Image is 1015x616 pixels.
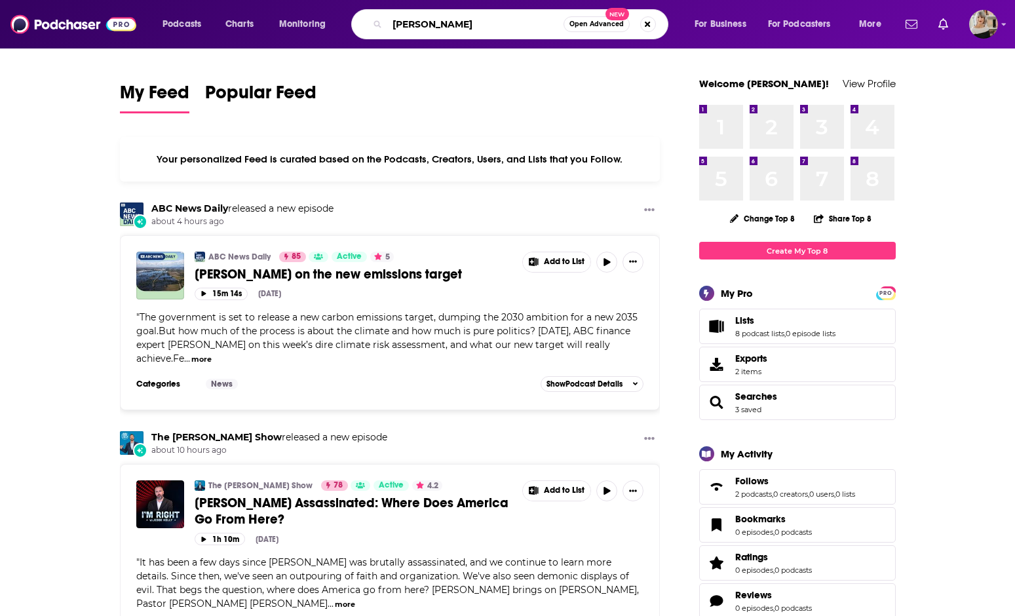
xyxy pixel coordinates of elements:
[379,479,404,492] span: Active
[685,14,763,35] button: open menu
[151,431,282,443] a: The Jesse Kelly Show
[639,431,660,448] button: Show More Button
[773,528,775,537] span: ,
[775,528,812,537] a: 0 podcasts
[878,288,894,298] a: PRO
[569,21,624,28] span: Open Advanced
[859,15,881,33] span: More
[205,81,316,111] span: Popular Feed
[735,490,772,499] a: 2 podcasts
[699,309,896,344] span: Lists
[332,252,367,262] a: Active
[735,551,768,563] span: Ratings
[195,495,513,528] a: [PERSON_NAME] Assassinated: Where Does America Go From Here?
[10,12,136,37] img: Podchaser - Follow, Share and Rate Podcasts
[813,206,872,231] button: Share Top 8
[335,599,355,610] button: more
[195,288,248,300] button: 15m 14s
[735,566,773,575] a: 0 episodes
[622,252,643,273] button: Show More Button
[364,9,681,39] div: Search podcasts, credits, & more...
[523,481,591,501] button: Show More Button
[933,13,953,35] a: Show notifications dropdown
[695,15,746,33] span: For Business
[136,252,184,299] a: Alan Kohler on the new emissions target
[136,480,184,528] img: Charlie Kirk Assassinated: Where Does America Go From Here?
[195,480,205,491] a: The Jesse Kelly Show
[605,8,629,20] span: New
[639,202,660,219] button: Show More Button
[120,431,144,455] img: The Jesse Kelly Show
[768,15,831,33] span: For Podcasters
[544,257,584,267] span: Add to List
[136,379,195,389] h3: Categories
[195,266,513,282] a: [PERSON_NAME] on the new emissions target
[721,448,773,460] div: My Activity
[337,250,362,263] span: Active
[704,554,730,572] a: Ratings
[208,252,271,262] a: ABC News Daily
[775,566,812,575] a: 0 podcasts
[735,315,835,326] a: Lists
[541,376,644,392] button: ShowPodcast Details
[153,14,218,35] button: open menu
[699,77,829,90] a: Welcome [PERSON_NAME]!
[735,475,855,487] a: Follows
[878,288,894,298] span: PRO
[735,405,761,414] a: 3 saved
[151,216,334,227] span: about 4 hours ago
[969,10,998,39] img: User Profile
[136,311,638,364] span: "
[699,545,896,581] span: Ratings
[206,379,238,389] a: News
[704,478,730,496] a: Follows
[735,353,767,364] span: Exports
[195,533,245,545] button: 1h 10m
[704,516,730,534] a: Bookmarks
[120,137,661,182] div: Your personalized Feed is curated based on the Podcasts, Creators, Users, and Lists that you Follow.
[775,604,812,613] a: 0 podcasts
[208,480,313,491] a: The [PERSON_NAME] Show
[523,252,591,272] button: Show More Button
[735,589,812,601] a: Reviews
[120,202,144,226] img: ABC News Daily
[564,16,630,32] button: Open AdvancedNew
[225,15,254,33] span: Charts
[622,480,643,501] button: Show More Button
[759,14,850,35] button: open menu
[850,14,898,35] button: open menu
[163,15,201,33] span: Podcasts
[136,556,639,609] span: "
[772,490,773,499] span: ,
[969,10,998,39] button: Show profile menu
[735,367,767,376] span: 2 items
[834,490,835,499] span: ,
[699,347,896,382] a: Exports
[699,507,896,543] span: Bookmarks
[735,329,784,338] a: 8 podcast lists
[735,391,777,402] a: Searches
[256,535,278,544] div: [DATE]
[217,14,261,35] a: Charts
[328,598,334,609] span: ...
[151,445,387,456] span: about 10 hours ago
[191,354,212,365] button: more
[133,443,147,457] div: New Episode
[387,14,564,35] input: Search podcasts, credits, & more...
[735,551,812,563] a: Ratings
[151,202,228,214] a: ABC News Daily
[809,490,834,499] a: 0 users
[704,317,730,336] a: Lists
[120,81,189,113] a: My Feed
[151,431,387,444] h3: released a new episode
[334,479,343,492] span: 78
[373,480,409,491] a: Active
[546,379,622,389] span: Show Podcast Details
[735,528,773,537] a: 0 episodes
[195,495,508,528] span: [PERSON_NAME] Assassinated: Where Does America Go From Here?
[321,480,348,491] a: 78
